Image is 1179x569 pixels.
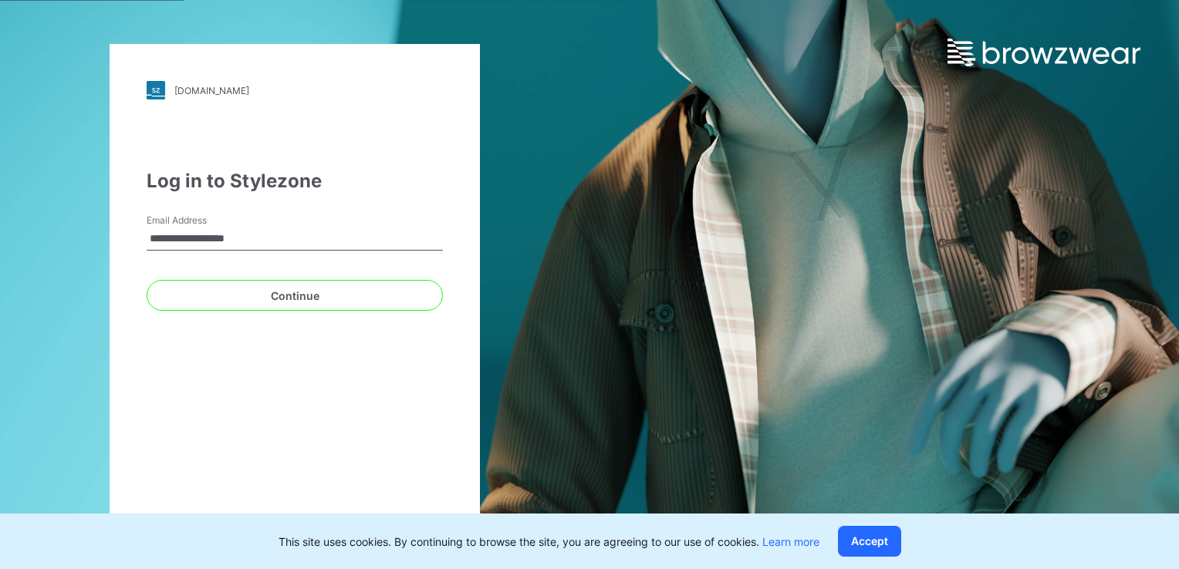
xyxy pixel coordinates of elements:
[147,214,255,227] label: Email Address
[147,81,165,99] img: stylezone-logo.562084cfcfab977791bfbf7441f1a819.svg
[838,526,901,557] button: Accept
[279,534,819,550] p: This site uses cookies. By continuing to browse the site, you are agreeing to our use of cookies.
[147,81,443,99] a: [DOMAIN_NAME]
[762,535,819,548] a: Learn more
[948,39,1140,66] img: browzwear-logo.e42bd6dac1945053ebaf764b6aa21510.svg
[174,85,249,96] div: [DOMAIN_NAME]
[147,167,443,195] div: Log in to Stylezone
[147,280,443,311] button: Continue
